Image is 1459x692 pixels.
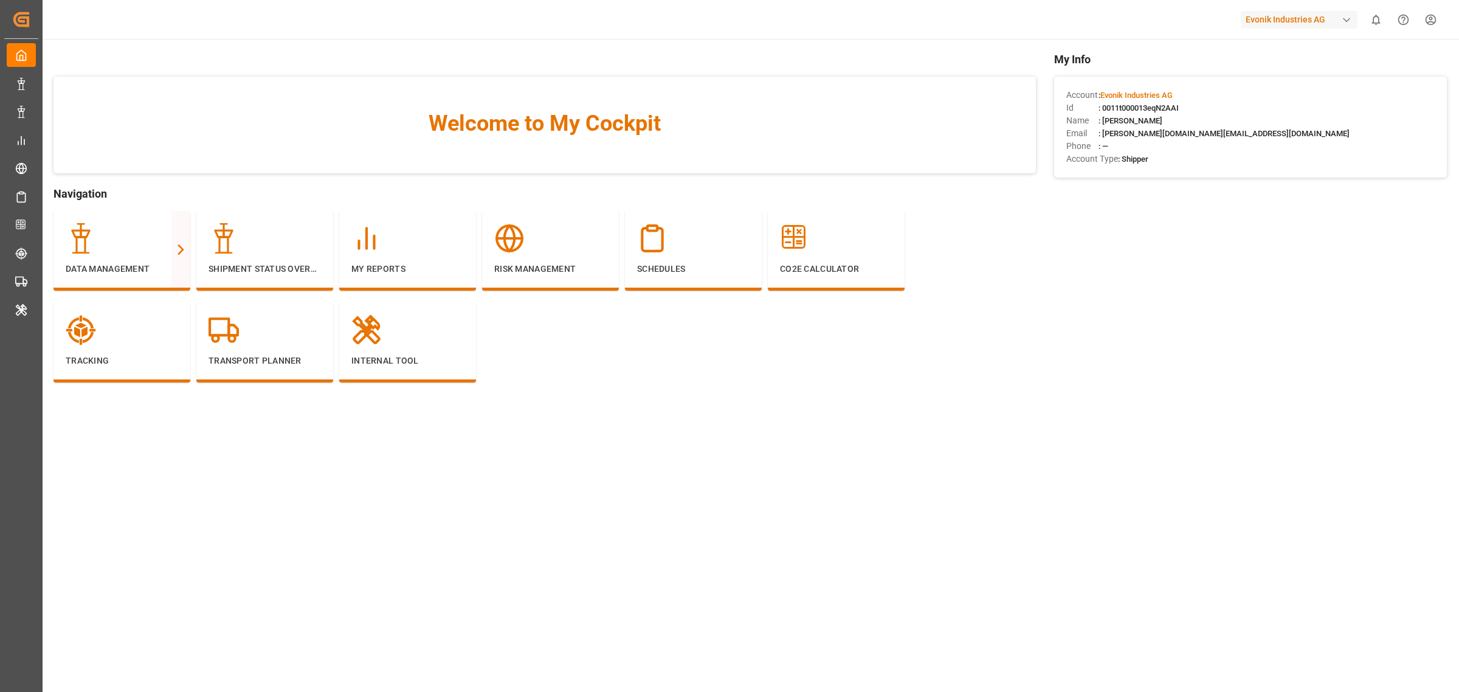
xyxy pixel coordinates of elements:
button: show 0 new notifications [1362,6,1390,33]
span: : Shipper [1118,154,1148,164]
p: My Reports [351,263,464,275]
span: Account [1066,89,1099,102]
span: : [PERSON_NAME][DOMAIN_NAME][EMAIL_ADDRESS][DOMAIN_NAME] [1099,129,1350,138]
span: Id [1066,102,1099,114]
span: : [1099,91,1173,100]
p: CO2e Calculator [780,263,892,275]
span: Account Type [1066,153,1118,165]
p: Transport Planner [209,355,321,367]
p: Schedules [637,263,750,275]
p: Data Management [66,263,178,275]
span: Email [1066,127,1099,140]
span: : 0011t000013eqN2AAI [1099,103,1179,112]
p: Tracking [66,355,178,367]
span: Phone [1066,140,1099,153]
span: My Info [1054,51,1447,67]
span: Navigation [53,185,1036,202]
button: Help Center [1390,6,1417,33]
p: Risk Management [494,263,607,275]
span: Name [1066,114,1099,127]
span: Welcome to My Cockpit [78,107,1012,140]
button: Evonik Industries AG [1241,8,1362,31]
span: : [PERSON_NAME] [1099,116,1162,125]
div: Evonik Industries AG [1241,11,1357,29]
span: Evonik Industries AG [1100,91,1173,100]
span: : — [1099,142,1108,151]
p: Internal Tool [351,355,464,367]
p: Shipment Status Overview [209,263,321,275]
